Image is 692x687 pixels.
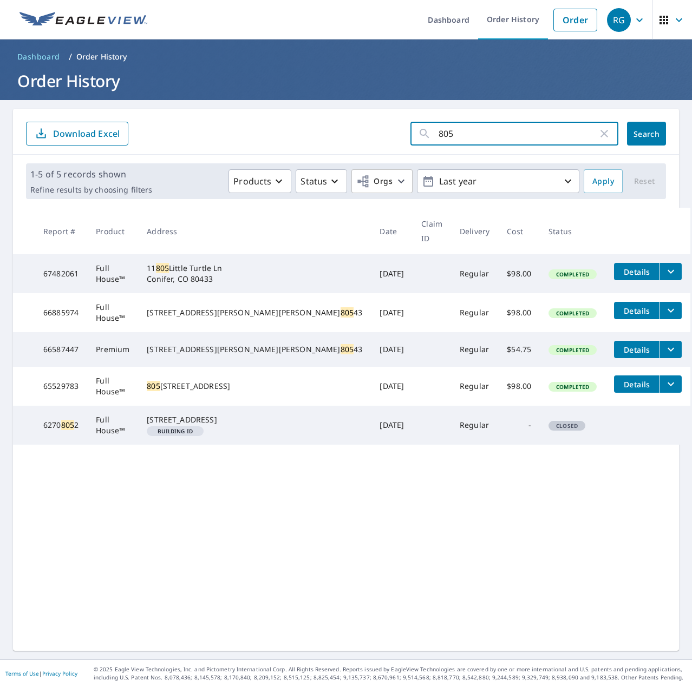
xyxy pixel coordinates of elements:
[356,175,393,188] span: Orgs
[61,420,74,430] mark: 805
[498,332,540,367] td: $54.75
[87,254,138,293] td: Full House™
[42,670,77,677] a: Privacy Policy
[553,9,597,31] a: Order
[87,367,138,406] td: Full House™
[451,208,498,254] th: Delivery
[550,270,596,278] span: Completed
[147,414,362,425] div: [STREET_ADDRESS]
[607,8,631,32] div: RG
[371,254,413,293] td: [DATE]
[371,208,413,254] th: Date
[30,168,152,181] p: 1-5 of 5 records shown
[13,48,679,65] nav: breadcrumb
[451,254,498,293] td: Regular
[35,406,87,445] td: 6270 2
[301,175,327,188] p: Status
[371,332,413,367] td: [DATE]
[341,344,354,354] mark: 805
[35,367,87,406] td: 65529783
[35,254,87,293] td: 67482061
[636,129,657,139] span: Search
[550,346,596,354] span: Completed
[614,263,660,280] button: detailsBtn-67482061
[498,293,540,332] td: $98.00
[296,169,347,193] button: Status
[5,670,39,677] a: Terms of Use
[498,406,540,445] td: -
[550,383,596,391] span: Completed
[417,169,579,193] button: Last year
[13,70,679,92] h1: Order History
[621,379,653,389] span: Details
[550,309,596,317] span: Completed
[660,375,682,393] button: filesDropdownBtn-65529783
[592,175,614,188] span: Apply
[26,122,128,146] button: Download Excel
[158,428,193,434] em: Building ID
[627,122,666,146] button: Search
[87,332,138,367] td: Premium
[30,185,152,195] p: Refine results by choosing filters
[35,208,87,254] th: Report #
[138,208,371,254] th: Address
[614,302,660,319] button: detailsBtn-66885974
[69,50,72,63] li: /
[147,344,362,355] div: [STREET_ADDRESS][PERSON_NAME][PERSON_NAME] 43
[371,406,413,445] td: [DATE]
[451,367,498,406] td: Regular
[614,375,660,393] button: detailsBtn-65529783
[94,665,687,682] p: © 2025 Eagle View Technologies, Inc. and Pictometry International Corp. All Rights Reserved. Repo...
[341,307,354,318] mark: 805
[87,293,138,332] td: Full House™
[147,381,160,391] mark: 805
[550,422,584,430] span: Closed
[621,267,653,277] span: Details
[451,332,498,367] td: Regular
[5,670,77,677] p: |
[498,367,540,406] td: $98.00
[451,293,498,332] td: Regular
[76,51,127,62] p: Order History
[621,306,653,316] span: Details
[498,208,540,254] th: Cost
[584,169,623,193] button: Apply
[147,307,362,318] div: [STREET_ADDRESS][PERSON_NAME][PERSON_NAME] 43
[451,406,498,445] td: Regular
[371,367,413,406] td: [DATE]
[660,302,682,319] button: filesDropdownBtn-66885974
[13,48,64,65] a: Dashboard
[233,175,271,188] p: Products
[87,406,138,445] td: Full House™
[156,263,169,273] mark: 805
[439,118,598,149] input: Address, Report #, Claim ID, etc.
[53,128,120,140] p: Download Excel
[351,169,413,193] button: Orgs
[413,208,451,254] th: Claim ID
[435,172,562,191] p: Last year
[540,208,605,254] th: Status
[229,169,291,193] button: Products
[660,341,682,358] button: filesDropdownBtn-66587447
[371,293,413,332] td: [DATE]
[621,345,653,355] span: Details
[35,293,87,332] td: 66885974
[17,51,60,62] span: Dashboard
[147,263,362,285] div: 11 Little Turtle Ln Conifer, CO 80433
[19,12,147,28] img: EV Logo
[660,263,682,280] button: filesDropdownBtn-67482061
[147,381,362,392] div: [STREET_ADDRESS]
[35,332,87,367] td: 66587447
[614,341,660,358] button: detailsBtn-66587447
[498,254,540,293] td: $98.00
[87,208,138,254] th: Product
